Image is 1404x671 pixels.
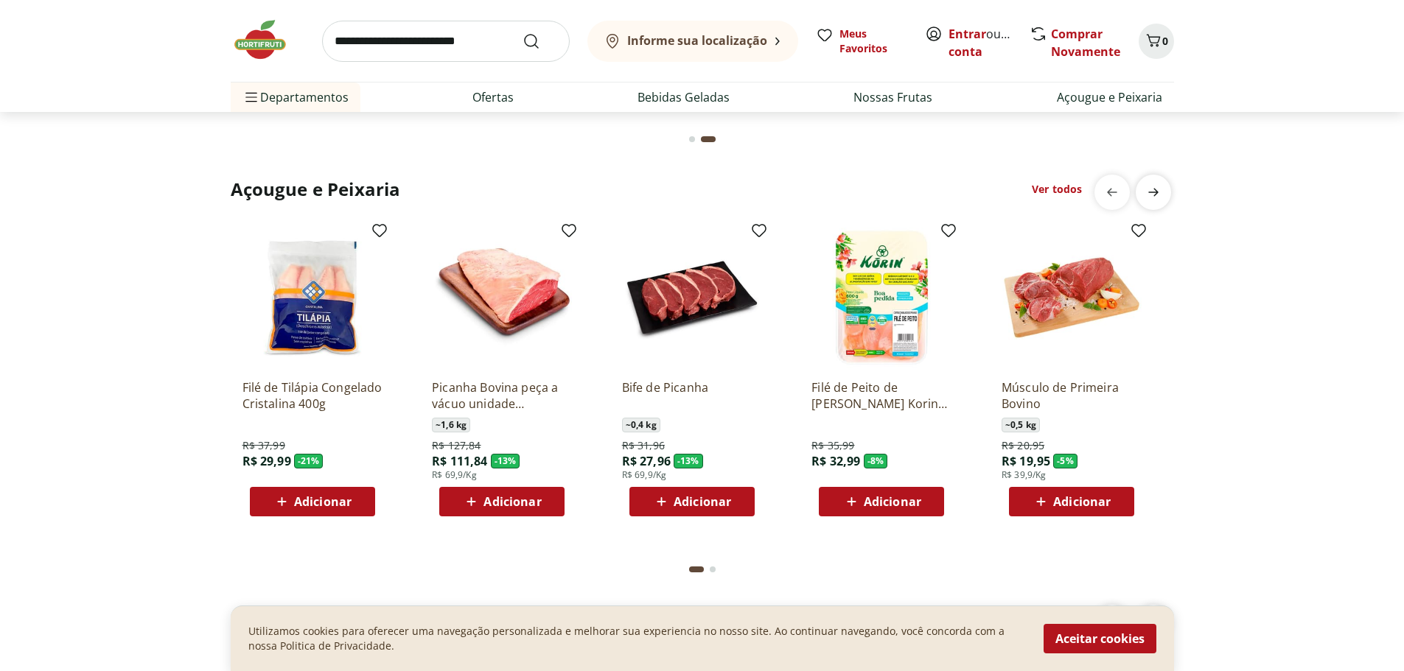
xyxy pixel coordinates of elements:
[1094,175,1130,210] button: previous
[1136,605,1171,640] button: next
[432,453,487,469] span: R$ 111,84
[242,379,383,412] a: Filé de Tilápia Congelado Cristalina 400g
[811,453,860,469] span: R$ 32,99
[622,228,762,368] img: Bife de Picanha
[949,26,986,42] a: Entrar
[523,32,558,50] button: Submit Search
[1002,438,1044,453] span: R$ 20,95
[1002,379,1142,412] a: Músculo de Primeira Bovino
[242,438,285,453] span: R$ 37,99
[472,88,514,106] a: Ofertas
[622,418,660,432] span: ~ 0,4 kg
[1053,454,1078,468] span: - 5 %
[432,228,572,368] img: Picanha Bovina peça a vácuo unidade aproximadamente 1,6kg
[231,178,401,201] h2: Açougue e Peixaria
[622,469,667,481] span: R$ 69,9/Kg
[622,453,671,469] span: R$ 27,96
[242,80,349,115] span: Departamentos
[1139,24,1174,59] button: Carrinho
[1051,26,1120,60] a: Comprar Novamente
[432,469,477,481] span: R$ 69,9/Kg
[432,418,470,432] span: ~ 1,6 kg
[674,496,731,507] span: Adicionar
[248,624,1026,653] p: Utilizamos cookies para oferecer uma navegação personalizada e melhorar sua experiencia no nosso ...
[949,25,1014,60] span: ou
[811,228,951,368] img: Filé de Peito de Frango Congelado Korin 600g
[1136,175,1171,210] button: next
[839,27,907,56] span: Meus Favoritos
[686,552,707,587] button: Current page from fs-carousel
[638,88,730,106] a: Bebidas Geladas
[811,438,854,453] span: R$ 35,99
[1032,182,1082,197] a: Ver todos
[819,487,944,516] button: Adicionar
[853,88,932,106] a: Nossas Frutas
[322,21,570,62] input: search
[629,487,755,516] button: Adicionar
[698,122,719,157] button: Current page from fs-carousel
[432,379,572,412] a: Picanha Bovina peça a vácuo unidade aproximadamente 1,6kg
[1002,453,1050,469] span: R$ 19,95
[627,32,767,49] b: Informe sua localização
[294,496,352,507] span: Adicionar
[1009,487,1134,516] button: Adicionar
[686,122,698,157] button: Go to page 1 from fs-carousel
[622,379,762,412] a: Bife de Picanha
[674,454,703,468] span: - 13 %
[1162,34,1168,48] span: 0
[707,552,719,587] button: Go to page 2 from fs-carousel
[1044,624,1156,653] button: Aceitar cookies
[622,438,665,453] span: R$ 31,96
[1002,418,1040,432] span: ~ 0,5 kg
[816,27,907,56] a: Meus Favoritos
[587,21,798,62] button: Informe sua localização
[439,487,565,516] button: Adicionar
[242,453,291,469] span: R$ 29,99
[1057,88,1162,106] a: Açougue e Peixaria
[231,18,304,62] img: Hortifruti
[491,454,520,468] span: - 13 %
[294,454,324,468] span: - 21 %
[1053,496,1111,507] span: Adicionar
[242,80,260,115] button: Menu
[483,496,541,507] span: Adicionar
[1094,605,1130,640] button: previous
[242,228,383,368] img: Filé de Tilápia Congelado Cristalina 400g
[250,487,375,516] button: Adicionar
[1002,228,1142,368] img: Músculo de Primeira Bovino
[864,454,888,468] span: - 8 %
[949,26,1030,60] a: Criar conta
[811,379,951,412] a: Filé de Peito de [PERSON_NAME] Korin 600g
[432,438,481,453] span: R$ 127,84
[864,496,921,507] span: Adicionar
[1002,469,1047,481] span: R$ 39,9/Kg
